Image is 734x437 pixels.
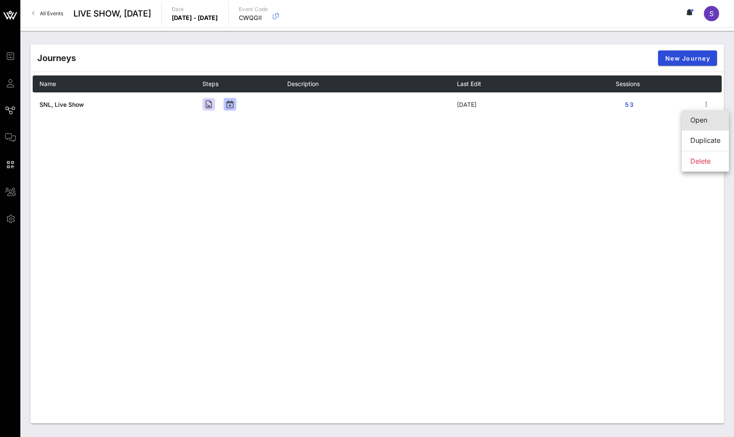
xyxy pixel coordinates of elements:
[40,10,63,17] span: All Events
[616,97,643,112] button: 53
[202,80,219,87] span: Steps
[709,9,714,18] span: S
[172,5,218,14] p: Date
[457,101,476,108] span: [DATE]
[287,80,319,87] span: Description
[172,14,218,22] p: [DATE] - [DATE]
[73,7,151,20] span: LIVE SHOW, [DATE]
[287,75,457,92] th: Description: Not sorted. Activate to sort ascending.
[27,7,68,20] a: All Events
[202,75,287,92] th: Steps
[457,75,616,92] th: Last Edit: Not sorted. Activate to sort ascending.
[690,116,720,124] div: Open
[239,5,268,14] p: Event Code
[616,75,700,92] th: Sessions: Not sorted. Activate to sort ascending.
[616,80,640,87] span: Sessions
[690,136,720,145] div: Duplicate
[33,75,202,92] th: Name: Not sorted. Activate to sort ascending.
[39,101,84,108] a: SNL, Live Show
[239,14,268,22] p: CWQGII
[658,50,717,66] button: New Journey
[704,6,719,21] div: S
[37,52,76,64] div: Journeys
[665,55,710,62] span: New Journey
[622,101,636,108] span: 53
[39,80,56,87] span: Name
[690,157,720,165] div: Delete
[457,80,481,87] span: Last Edit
